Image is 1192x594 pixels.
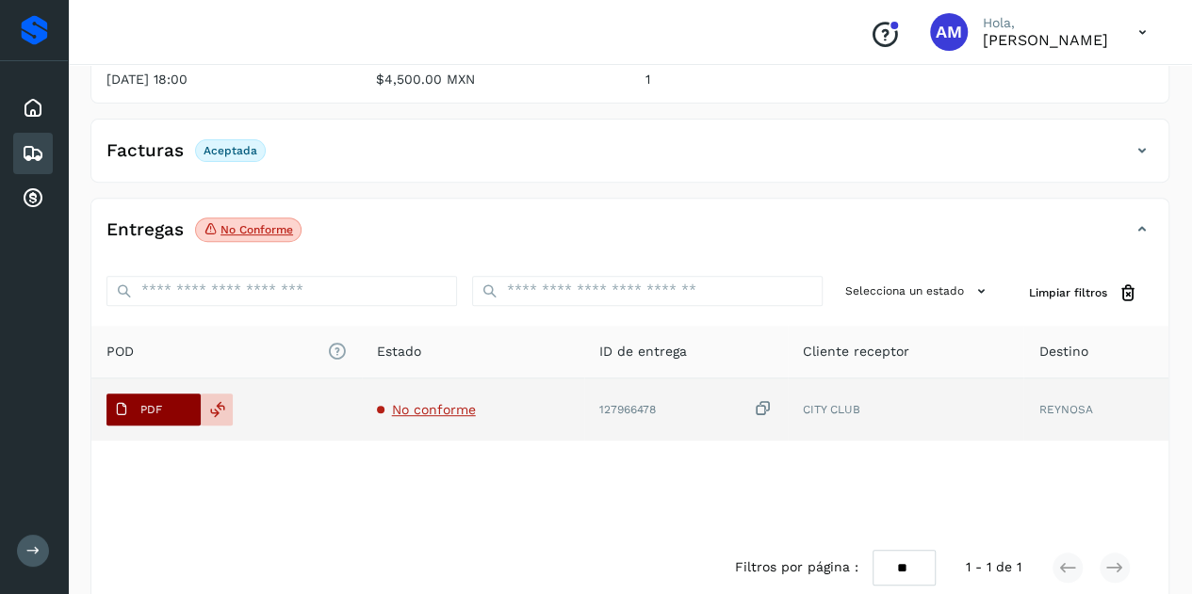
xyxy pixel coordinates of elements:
p: 1 [645,72,885,88]
div: EntregasNo conforme [91,214,1168,261]
p: $4,500.00 MXN [376,72,615,88]
p: Angele Monserrat Manriquez Bisuett [983,31,1108,49]
div: FacturasAceptada [91,135,1168,182]
span: 1 - 1 de 1 [966,557,1021,577]
td: CITY CLUB [788,378,1023,441]
button: Limpiar filtros [1014,276,1153,311]
div: Cuentas por cobrar [13,178,53,219]
button: Selecciona un estado [838,276,999,307]
span: Destino [1038,342,1087,361]
h4: Entregas [106,219,184,241]
div: Embarques [13,133,53,174]
p: Hola, [983,15,1108,31]
span: No conforme [392,402,476,417]
h4: Facturas [106,140,184,162]
div: Inicio [13,88,53,129]
span: POD [106,342,347,361]
span: ID de entrega [599,342,687,361]
p: No conforme [220,223,293,236]
td: REYNOSA [1023,378,1168,441]
div: Reemplazar POD [201,393,233,425]
p: PDF [140,403,162,416]
span: Estado [377,342,421,361]
button: PDF [106,393,201,425]
span: Filtros por página : [734,557,857,577]
span: Limpiar filtros [1029,284,1107,301]
p: Aceptada [204,144,257,157]
span: Cliente receptor [803,342,909,361]
div: 127966478 [599,399,773,419]
p: [DATE] 18:00 [106,72,346,88]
